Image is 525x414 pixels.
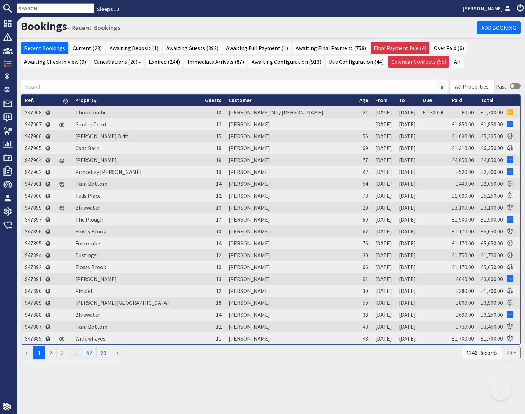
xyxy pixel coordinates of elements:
[75,311,100,318] a: Bluewater
[372,309,395,321] td: [DATE]
[431,42,467,54] a: Over Paid (6)
[356,237,372,249] td: 76
[146,56,183,68] a: Expired (244)
[372,202,395,213] td: [DATE]
[507,287,513,294] img: Referer: Sleeps 12
[216,299,222,306] span: 18
[75,109,107,116] a: Thorncombe
[75,97,96,104] a: Property
[372,178,395,190] td: [DATE]
[372,225,395,237] td: [DATE]
[3,403,11,411] img: staytech_i_w-64f4e8e9ee0a9c174fd5317b4b171b261742d2d393467e5bdba4413f4f884c10.svg
[75,252,97,259] a: Dustings
[452,204,474,211] a: £3,100.00
[21,154,45,166] td: S47904
[481,216,503,223] a: £1,900.00
[507,240,513,246] img: Referer: Sleeps 12
[163,42,222,54] a: Awaiting Guests (392)
[106,42,162,54] a: Awaiting Deposit (1)
[225,178,356,190] td: [PERSON_NAME]
[216,180,222,187] span: 14
[97,6,119,13] a: Sleeps 12
[225,225,356,237] td: [PERSON_NAME]
[225,118,356,130] td: [PERSON_NAME]
[481,168,503,175] a: £2,400.00
[21,166,45,178] td: S47902
[216,216,222,223] span: 17
[356,202,372,213] td: 29
[481,287,503,294] a: £1,700.00
[395,154,419,166] td: [DATE]
[216,240,222,247] span: 14
[481,156,503,163] a: £4,850.00
[75,145,99,152] a: Coat Barn
[225,154,356,166] td: [PERSON_NAME]
[25,97,34,104] a: Ref.
[507,192,513,199] img: Referer: Sleeps 12
[21,273,45,285] td: S47891
[356,321,372,332] td: 43
[481,323,503,330] a: £3,450.00
[359,97,368,104] a: Age
[75,323,107,330] a: Ham Bottom
[216,252,222,259] span: 12
[395,142,419,154] td: [DATE]
[507,323,513,330] img: Referer: Sleeps 12
[456,275,474,282] a: £640.00
[372,118,395,130] td: [DATE]
[225,309,356,321] td: [PERSON_NAME]
[21,285,45,297] td: S47890
[216,133,222,140] span: 15
[490,379,511,400] iframe: Toggle Customer Support
[75,216,103,223] a: The Plough
[225,297,356,309] td: [PERSON_NAME]
[372,106,395,118] td: [DATE]
[216,287,222,294] span: 12
[452,264,474,271] a: £1,170.00
[372,321,395,332] td: [DATE]
[356,273,372,285] td: 61
[216,264,222,271] span: 10
[75,204,100,211] a: Bluewater
[21,249,45,261] td: S47894
[225,261,356,273] td: [PERSON_NAME]
[481,264,503,271] a: £5,650.00
[395,178,419,190] td: [DATE]
[75,156,117,163] a: [PERSON_NAME]
[21,237,45,249] td: S47895
[449,80,495,93] div: Combobox
[356,297,372,309] td: 59
[21,213,45,225] td: S47897
[395,285,419,297] td: [DATE]
[216,109,222,116] span: 10
[75,240,100,247] a: Foxcombe
[356,106,372,118] td: 21
[75,192,101,199] a: Teds Place
[21,332,45,344] td: S47885
[507,180,513,187] img: Referer: Sleeps 12
[248,56,324,68] a: Awaiting Configuration (913)
[75,228,106,235] a: Flossy Brook
[225,213,356,225] td: [PERSON_NAME]
[21,130,45,142] td: S47906
[326,56,387,68] a: Due Configuration (44)
[507,121,513,127] img: Referer: Google
[452,145,474,152] a: £1,310.00
[21,42,68,54] a: Recent Bookings
[216,121,222,128] span: 13
[452,228,474,235] a: £1,170.00
[356,154,372,166] td: 77
[456,287,474,294] a: £380.00
[75,335,105,342] a: Willowhayes
[356,285,372,297] td: 30
[507,216,513,223] img: Referer: Google
[419,95,448,106] th: Due
[205,97,222,104] a: Guests
[452,216,474,223] a: £1,900.00
[451,56,464,68] a: All
[216,228,222,235] span: 10
[21,202,45,213] td: S47899
[372,154,395,166] td: [DATE]
[75,275,117,282] a: [PERSON_NAME]
[452,335,474,342] a: £1,700.00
